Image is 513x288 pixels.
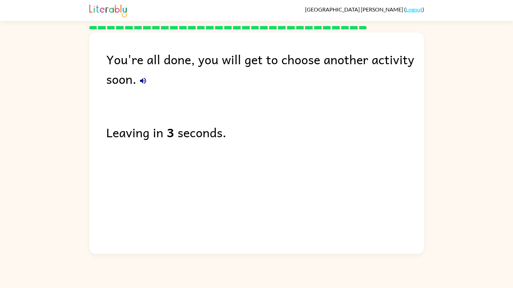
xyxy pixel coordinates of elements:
[406,6,422,13] a: Logout
[106,49,424,89] div: You're all done, you will get to choose another activity soon.
[106,122,424,142] div: Leaving in seconds.
[89,3,127,18] img: Literably
[305,6,404,13] span: [GEOGRAPHIC_DATA] [PERSON_NAME]
[305,6,424,13] div: ( )
[167,122,174,142] b: 3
